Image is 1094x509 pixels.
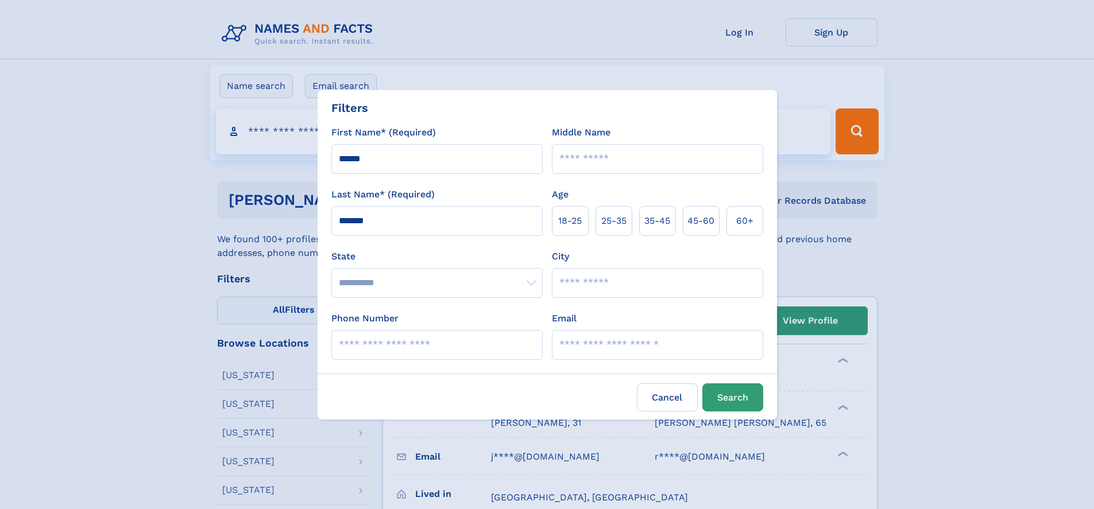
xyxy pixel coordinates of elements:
[601,214,627,228] span: 25‑35
[331,99,368,116] div: Filters
[552,312,577,325] label: Email
[644,214,670,228] span: 35‑45
[552,188,569,201] label: Age
[702,383,763,411] button: Search
[552,126,610,139] label: Middle Name
[736,214,753,228] span: 60+
[558,214,582,228] span: 18‑25
[331,188,435,201] label: Last Name* (Required)
[331,126,436,139] label: First Name* (Required)
[637,383,698,411] label: Cancel
[331,250,543,263] label: State
[331,312,399,325] label: Phone Number
[552,250,569,263] label: City
[687,214,714,228] span: 45‑60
